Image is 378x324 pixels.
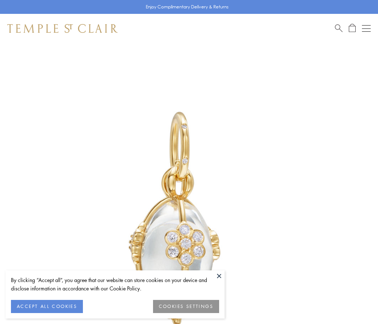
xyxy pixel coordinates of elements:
[349,24,356,33] a: Open Shopping Bag
[335,24,343,33] a: Search
[362,24,371,33] button: Open navigation
[11,300,83,313] button: ACCEPT ALL COOKIES
[7,24,118,33] img: Temple St. Clair
[11,276,219,293] div: By clicking “Accept all”, you agree that our website can store cookies on your device and disclos...
[146,3,229,11] p: Enjoy Complimentary Delivery & Returns
[153,300,219,313] button: COOKIES SETTINGS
